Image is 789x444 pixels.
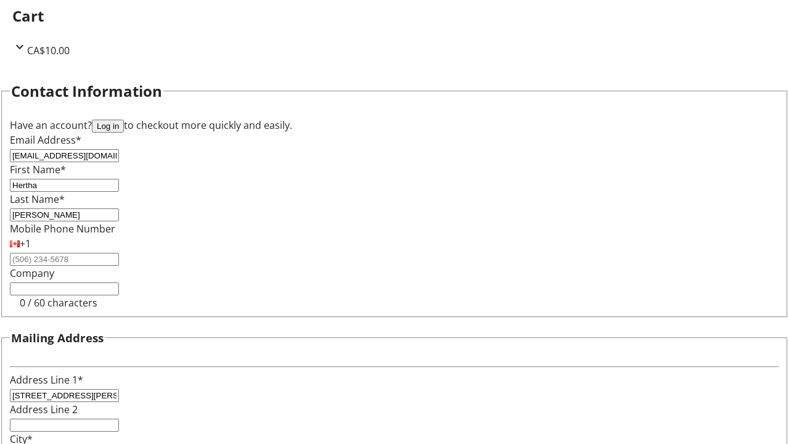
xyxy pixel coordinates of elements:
button: Log in [92,120,124,133]
label: Mobile Phone Number [10,222,115,236]
h3: Mailing Address [11,329,104,347]
input: (506) 234-5678 [10,253,119,266]
tr-character-limit: 0 / 60 characters [20,296,97,310]
h2: Contact Information [11,80,162,102]
label: Last Name* [10,192,65,206]
label: Address Line 1* [10,373,83,387]
label: Address Line 2 [10,403,78,416]
div: Have an account? to checkout more quickly and easily. [10,118,779,133]
input: Address [10,389,119,402]
label: Company [10,266,54,280]
h2: Cart [12,5,777,27]
label: First Name* [10,163,66,176]
span: CA$10.00 [27,44,70,57]
label: Email Address* [10,133,81,147]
